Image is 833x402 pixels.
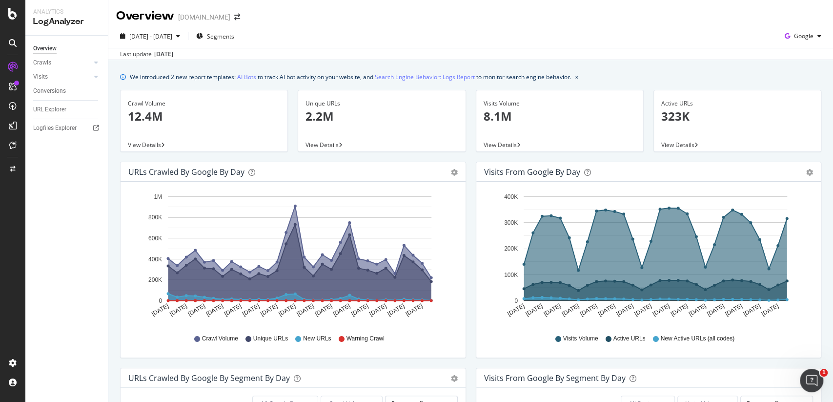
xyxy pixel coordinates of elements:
[129,32,172,41] span: [DATE] - [DATE]
[504,272,517,278] text: 100K
[506,302,526,317] text: [DATE]
[120,72,821,82] div: info banner
[724,302,743,317] text: [DATE]
[116,28,184,44] button: [DATE] - [DATE]
[148,276,162,283] text: 200K
[484,167,580,177] div: Visits from Google by day
[303,335,331,343] span: New URLs
[820,369,828,377] span: 1
[514,297,518,304] text: 0
[33,58,91,68] a: Crawls
[169,302,188,317] text: [DATE]
[484,141,517,149] span: View Details
[148,256,162,263] text: 400K
[205,302,224,317] text: [DATE]
[130,72,571,82] div: We introduced 2 new report templates: to track AI bot activity on your website, and to monitor se...
[688,302,707,317] text: [DATE]
[504,245,517,252] text: 200K
[314,302,333,317] text: [DATE]
[633,302,652,317] text: [DATE]
[202,335,238,343] span: Crawl Volume
[305,108,458,125] p: 2.2M
[207,32,234,41] span: Segments
[794,32,813,40] span: Google
[159,297,162,304] text: 0
[368,302,387,317] text: [DATE]
[484,190,813,325] svg: A chart.
[451,375,458,382] div: gear
[451,169,458,176] div: gear
[33,72,48,82] div: Visits
[128,373,290,383] div: URLs Crawled by Google By Segment By Day
[579,302,598,317] text: [DATE]
[178,12,230,22] div: [DOMAIN_NAME]
[806,169,813,176] div: gear
[192,28,238,44] button: Segments
[128,190,458,325] svg: A chart.
[350,302,369,317] text: [DATE]
[33,58,51,68] div: Crawls
[33,72,91,82] a: Visits
[573,70,581,84] button: close banner
[375,72,475,82] a: Search Engine Behavior: Logs Report
[305,141,339,149] span: View Details
[253,335,288,343] span: Unique URLs
[241,302,261,317] text: [DATE]
[597,302,616,317] text: [DATE]
[187,302,206,317] text: [DATE]
[661,108,813,125] p: 323K
[661,99,813,108] div: Active URLs
[33,123,77,133] div: Logfiles Explorer
[120,50,173,59] div: Last update
[484,99,636,108] div: Visits Volume
[332,302,351,317] text: [DATE]
[33,16,100,27] div: LogAnalyzer
[346,335,385,343] span: Warning Crawl
[128,167,244,177] div: URLs Crawled by Google by day
[800,369,823,392] iframe: Intercom live chat
[296,302,315,317] text: [DATE]
[237,72,256,82] a: AI Bots
[305,99,458,108] div: Unique URLs
[781,28,825,44] button: Google
[405,302,424,317] text: [DATE]
[386,302,406,317] text: [DATE]
[484,108,636,125] p: 8.1M
[154,193,162,200] text: 1M
[661,141,694,149] span: View Details
[259,302,279,317] text: [DATE]
[154,50,173,59] div: [DATE]
[33,86,66,96] div: Conversions
[128,141,161,149] span: View Details
[223,302,243,317] text: [DATE]
[504,219,517,226] text: 300K
[504,193,517,200] text: 400K
[150,302,170,317] text: [DATE]
[33,43,101,54] a: Overview
[33,86,101,96] a: Conversions
[148,214,162,221] text: 800K
[524,302,544,317] text: [DATE]
[33,105,66,115] div: URL Explorer
[660,335,734,343] span: New Active URLs (all codes)
[33,105,101,115] a: URL Explorer
[669,302,689,317] text: [DATE]
[33,123,101,133] a: Logfiles Explorer
[116,8,174,24] div: Overview
[651,302,670,317] text: [DATE]
[128,108,280,125] p: 12.4M
[613,335,645,343] span: Active URLs
[33,8,100,16] div: Analytics
[484,373,626,383] div: Visits from Google By Segment By Day
[278,302,297,317] text: [DATE]
[148,235,162,242] text: 600K
[760,302,779,317] text: [DATE]
[33,43,57,54] div: Overview
[234,14,240,21] div: arrow-right-arrow-left
[706,302,725,317] text: [DATE]
[615,302,634,317] text: [DATE]
[560,302,580,317] text: [DATE]
[742,302,761,317] text: [DATE]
